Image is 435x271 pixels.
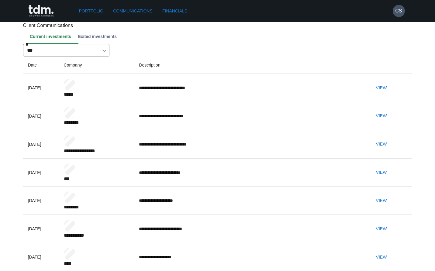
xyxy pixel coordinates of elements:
[23,102,59,130] td: [DATE]
[395,7,402,15] h6: CS
[372,82,391,94] button: View
[372,252,391,263] button: View
[23,22,412,29] p: Client Communications
[372,139,391,150] button: View
[372,167,391,178] button: View
[59,57,134,74] th: Company
[23,158,59,187] td: [DATE]
[23,187,59,215] td: [DATE]
[372,110,391,122] button: View
[372,195,391,206] button: View
[111,5,155,17] a: Communications
[23,215,59,243] td: [DATE]
[28,29,76,44] button: Current investments
[23,57,59,74] th: Date
[393,5,405,17] button: CS
[372,223,391,235] button: View
[76,29,122,44] button: Exited investments
[77,5,106,17] a: Portfolio
[134,57,367,74] th: Description
[28,29,412,44] div: Client notes tab
[23,74,59,102] td: [DATE]
[23,130,59,158] td: [DATE]
[160,5,190,17] a: Financials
